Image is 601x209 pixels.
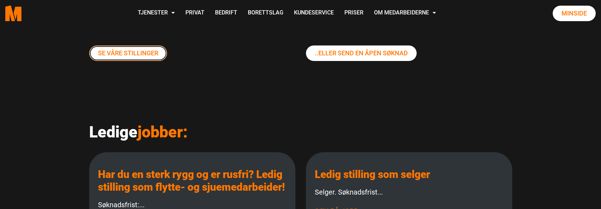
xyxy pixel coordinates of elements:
[210,1,243,26] a: Bedrift
[180,1,210,26] a: Privat
[89,45,167,61] a: Se våre stillinger
[98,168,285,193] a: Les mer om Har du en sterk rygg og er rusfri? Ledig stilling som flytte- og sjuemedarbeider! main...
[315,168,430,180] a: Les mer om Ledig stilling som selger main title
[339,1,369,26] a: Priser
[133,1,180,26] a: Tjenester
[243,1,289,26] a: Borettslag
[369,1,441,26] a: Om Medarbeiderne
[306,45,417,61] a: ..eller send En Åpen søknad
[289,1,339,26] a: Kundeservice
[137,123,188,141] span: jobber:
[553,6,596,21] a: Minside
[89,123,512,142] h2: Ledige
[315,186,503,198] p: Selger. Søknadsfrist...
